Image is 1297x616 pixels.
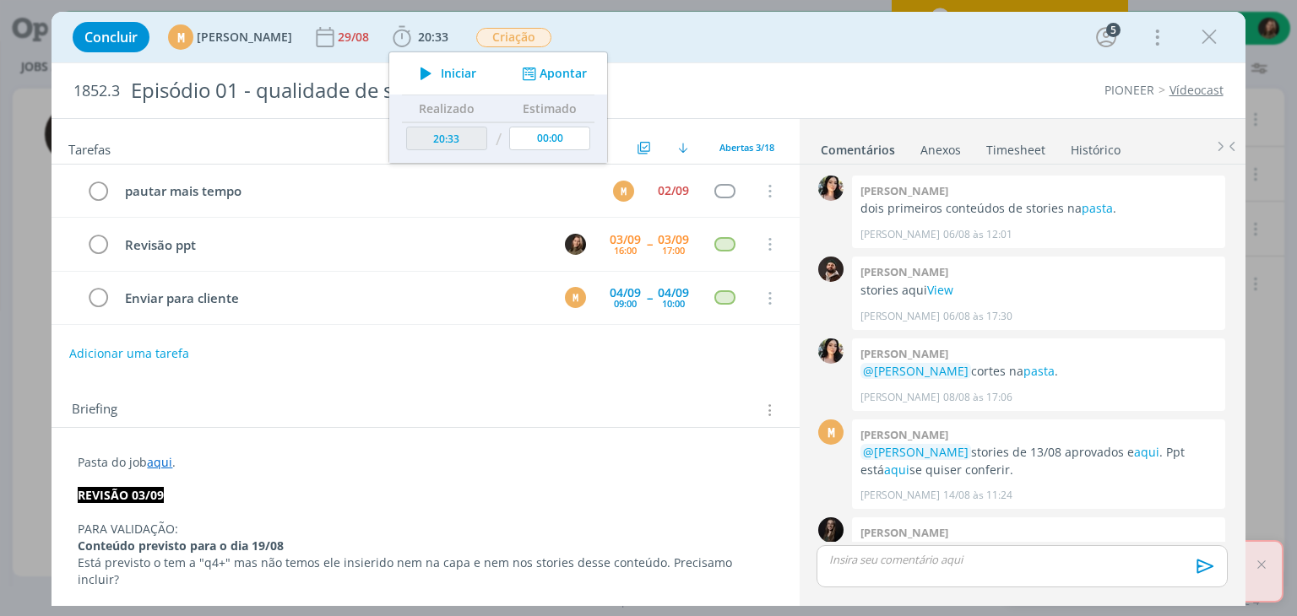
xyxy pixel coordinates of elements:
p: stories de 13/08 aprovados e . Ppt está se quiser conferir. [860,444,1217,478]
a: pasta [1082,200,1113,216]
div: 02/09 [658,185,689,197]
img: T [818,338,844,364]
div: Revisão ppt [117,235,549,256]
img: D [818,257,844,282]
a: Comentários [820,134,896,159]
div: 03/09 [610,234,641,246]
button: Adicionar uma tarefa [68,338,190,369]
button: Criação [475,27,552,48]
b: [PERSON_NAME] [860,427,948,442]
a: PIONEER [1104,82,1154,98]
button: J [563,231,589,257]
button: Iniciar [410,62,477,85]
div: M [818,419,844,445]
td: / [491,122,506,157]
a: Vídeocast [1169,82,1224,98]
span: 06/08 às 17:30 [943,309,1012,324]
ul: 20:33 [388,51,608,164]
span: 08/08 às 17:06 [943,390,1012,405]
p: dois primeiros conteúdos de stories na . [860,200,1217,217]
span: 1852.3 [73,82,120,100]
span: @[PERSON_NAME] [863,444,969,460]
th: Estimado [506,95,595,122]
button: M [611,178,637,203]
span: Concluir [84,30,138,44]
div: 5 [1106,23,1121,37]
img: arrow-down.svg [678,143,688,153]
img: N [818,517,844,543]
a: Timesheet [985,134,1046,159]
a: View [927,282,953,298]
span: 14/08 às 11:24 [943,488,1012,503]
button: M[PERSON_NAME] [168,24,292,50]
b: [PERSON_NAME] [860,183,948,198]
div: M [613,181,634,202]
button: Apontar [518,65,588,83]
div: Episódio 01 - qualidade de sementes [123,70,737,111]
button: 5 [1093,24,1120,51]
p: [PERSON_NAME] [860,390,940,405]
a: pasta [1023,363,1055,379]
p: cortes na . [860,363,1217,380]
span: -- [647,238,652,250]
span: Briefing [72,399,117,421]
b: [PERSON_NAME] [860,264,948,279]
div: dialog [52,12,1245,606]
img: T [818,176,844,201]
div: M [565,287,586,308]
div: 29/08 [338,31,372,43]
span: 06/08 às 12:01 [943,227,1012,242]
span: @[PERSON_NAME] [863,363,969,379]
p: Pasta do job . [78,454,773,471]
p: [PERSON_NAME] [860,309,940,324]
a: aqui [1134,444,1159,460]
button: 20:33 [388,24,453,51]
strong: REVISÃO 03/09 [78,487,164,503]
span: Abertas 3/18 [719,141,774,154]
p: [PERSON_NAME] [860,488,940,503]
span: Iniciar [441,68,476,79]
span: Criação [476,28,551,47]
strong: Conteúdo previsto para o dia 19/08 [78,538,284,554]
div: 03/09 [658,234,689,246]
span: [PERSON_NAME] [197,31,292,43]
span: Tarefas [68,138,111,158]
div: 16:00 [614,246,637,255]
span: 20:33 [418,29,448,45]
p: PARA VALIDAÇÃO: [78,521,773,538]
div: 04/09 [610,287,641,299]
img: J [565,234,586,255]
p: [PERSON_NAME] [860,227,940,242]
a: aqui [884,462,909,478]
div: 17:00 [662,246,685,255]
div: 04/09 [658,287,689,299]
div: 09:00 [614,299,637,308]
div: 10:00 [662,299,685,308]
div: M [168,24,193,50]
button: M [563,285,589,311]
div: Enviar para cliente [117,288,549,309]
div: Anexos [920,142,961,159]
b: [PERSON_NAME] [860,525,948,540]
button: Concluir [73,22,149,52]
span: -- [647,292,652,304]
a: aqui [147,454,172,470]
div: pautar mais tempo [117,181,597,202]
p: stories aqui [860,282,1217,299]
p: Está previsto o tem a "q4+" mas não temos ele insierido nem na capa e nem nos stories desse conte... [78,554,773,588]
b: [PERSON_NAME] [860,346,948,361]
th: Realizado [402,95,491,122]
a: Histórico [1070,134,1121,159]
